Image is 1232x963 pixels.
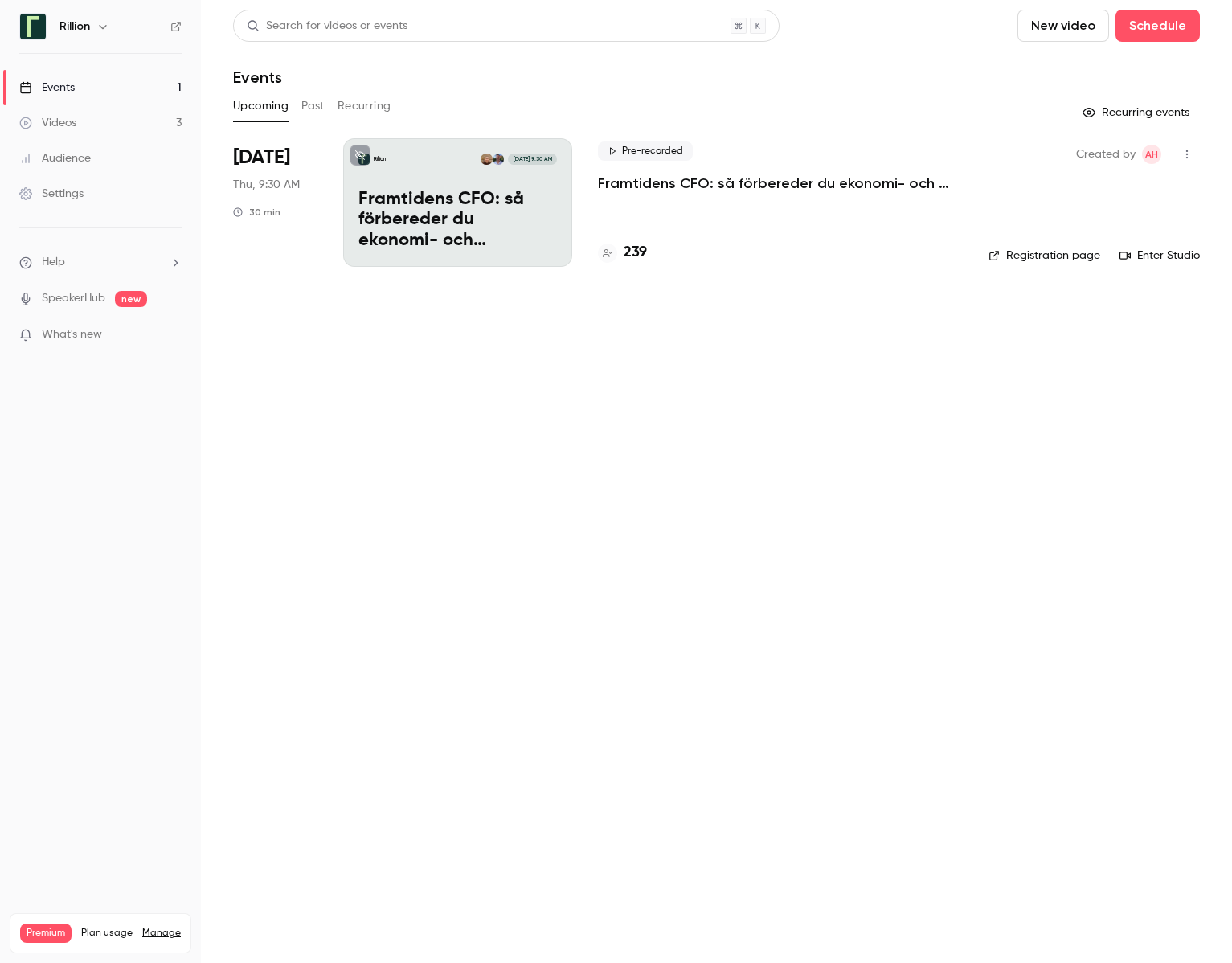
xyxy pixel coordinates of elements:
[374,155,386,163] p: Rillion
[598,141,693,161] span: Pre-recorded
[19,115,76,131] div: Videos
[1115,10,1200,42] button: Schedule
[19,150,91,166] div: Audience
[115,291,147,307] span: new
[19,80,75,96] div: Events
[233,206,280,219] div: 30 min
[508,154,556,165] span: [DATE] 9:30 AM
[233,177,300,193] span: Thu, 9:30 AM
[481,154,492,165] img: Monika Pers
[162,328,182,342] iframe: Noticeable Trigger
[42,326,102,343] span: What's new
[1076,145,1136,164] span: Created by
[1119,248,1200,264] a: Enter Studio
[338,93,391,119] button: Recurring
[233,138,317,267] div: Aug 28 Thu, 9:30 AM (Europe/Stockholm)
[493,154,504,165] img: Charles Wade
[142,927,181,940] a: Manage
[20,14,46,39] img: Rillion
[1075,100,1200,125] button: Recurring events
[42,254,65,271] span: Help
[19,186,84,202] div: Settings
[1142,145,1161,164] span: Adam Holmgren
[598,174,963,193] a: Framtidens CFO: så förbereder du ekonomi- och finansfunktionen för AI-eran​
[233,93,289,119] button: Upcoming
[59,18,90,35] h6: Rillion
[233,68,282,87] h1: Events
[988,248,1100,264] a: Registration page
[598,242,647,264] a: 239
[1145,145,1158,164] span: AH
[20,924,72,943] span: Premium
[1017,10,1109,42] button: New video
[358,190,557,252] p: Framtidens CFO: så förbereder du ekonomi- och finansfunktionen för AI-eran​
[247,18,407,35] div: Search for videos or events
[343,138,572,267] a: Framtidens CFO: så förbereder du ekonomi- och finansfunktionen för AI-eran​RillionCharles WadeMon...
[301,93,325,119] button: Past
[42,290,105,307] a: SpeakerHub
[19,254,182,271] li: help-dropdown-opener
[624,242,647,264] h4: 239
[233,145,290,170] span: [DATE]
[81,927,133,940] span: Plan usage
